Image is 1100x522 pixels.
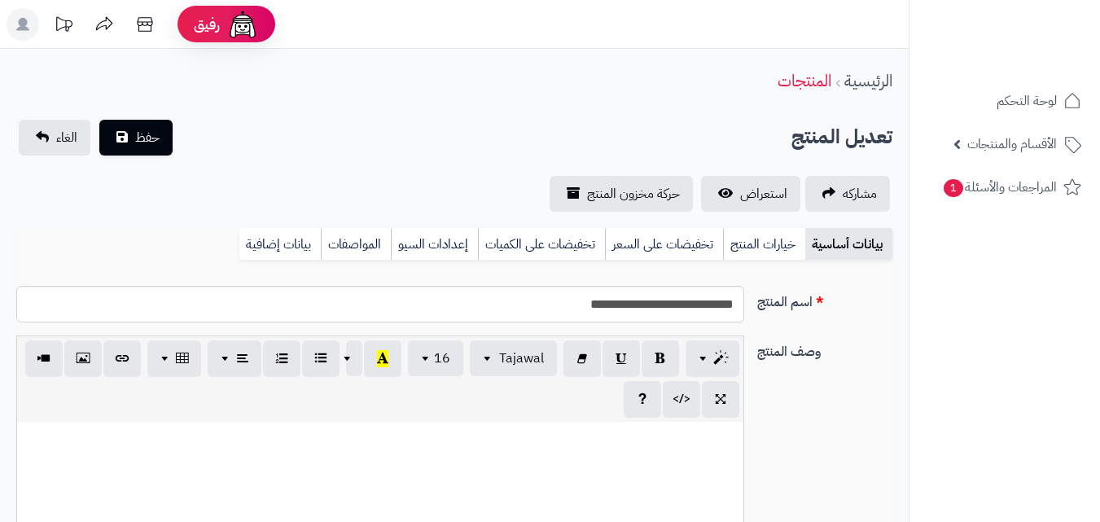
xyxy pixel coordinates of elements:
[843,184,877,204] span: مشاركه
[740,184,787,204] span: استعراض
[778,68,831,93] a: المنتجات
[944,179,963,197] span: 1
[751,286,899,312] label: اسم المنتج
[791,121,892,154] h2: تعديل المنتج
[723,228,805,261] a: خيارات المنتج
[751,336,899,362] label: وصف المنتج
[434,349,450,368] span: 16
[550,176,693,212] a: حركة مخزون المنتج
[226,8,259,41] img: ai-face.png
[967,133,1057,156] span: الأقسام والمنتجات
[470,340,557,376] button: Tajawal
[805,228,892,261] a: بيانات أساسية
[919,168,1090,207] a: المراجعات والأسئلة1
[43,8,84,45] a: تحديثات المنصة
[478,228,605,261] a: تخفيضات على الكميات
[942,176,1057,199] span: المراجعات والأسئلة
[919,81,1090,121] a: لوحة التحكم
[499,349,544,368] span: Tajawal
[135,128,160,147] span: حفظ
[194,15,220,34] span: رفيق
[605,228,723,261] a: تخفيضات على السعر
[997,90,1057,112] span: لوحة التحكم
[844,68,892,93] a: الرئيسية
[805,176,890,212] a: مشاركه
[701,176,800,212] a: استعراض
[587,184,680,204] span: حركة مخزون المنتج
[321,228,391,261] a: المواصفات
[989,43,1085,77] img: logo-2.png
[239,228,321,261] a: بيانات إضافية
[408,340,463,376] button: 16
[19,120,90,156] a: الغاء
[56,128,77,147] span: الغاء
[391,228,478,261] a: إعدادات السيو
[99,120,173,156] button: حفظ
